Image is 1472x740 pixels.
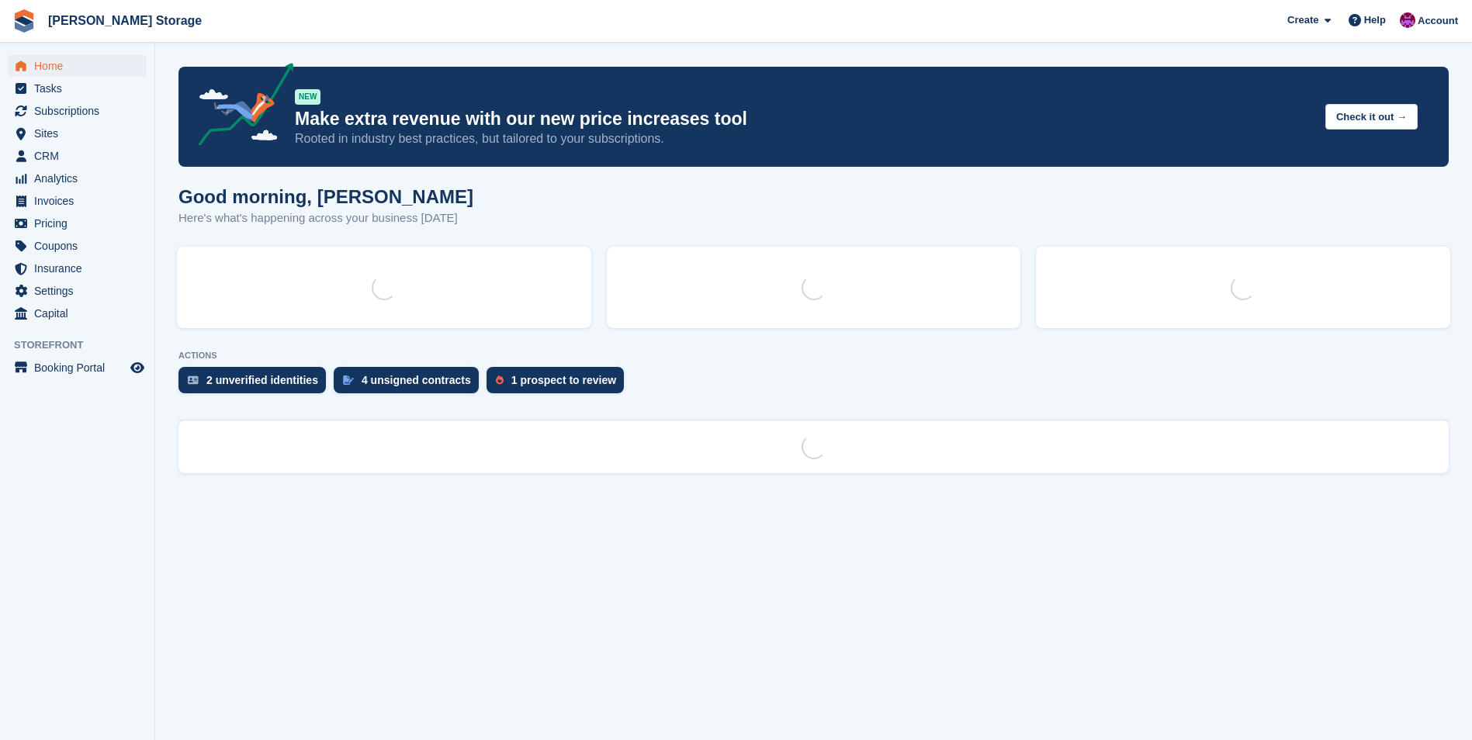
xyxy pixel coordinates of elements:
[178,367,334,401] a: 2 unverified identities
[34,357,127,379] span: Booking Portal
[178,186,473,207] h1: Good morning, [PERSON_NAME]
[34,280,127,302] span: Settings
[8,55,147,77] a: menu
[178,351,1449,361] p: ACTIONS
[295,89,320,105] div: NEW
[334,367,487,401] a: 4 unsigned contracts
[1325,104,1418,130] button: Check it out →
[8,100,147,122] a: menu
[34,258,127,279] span: Insurance
[12,9,36,33] img: stora-icon-8386f47178a22dfd0bd8f6a31ec36ba5ce8667c1dd55bd0f319d3a0aa187defe.svg
[487,367,632,401] a: 1 prospect to review
[8,123,147,144] a: menu
[34,145,127,167] span: CRM
[1364,12,1386,28] span: Help
[34,100,127,122] span: Subscriptions
[295,108,1313,130] p: Make extra revenue with our new price increases tool
[178,209,473,227] p: Here's what's happening across your business [DATE]
[8,357,147,379] a: menu
[185,63,294,151] img: price-adjustments-announcement-icon-8257ccfd72463d97f412b2fc003d46551f7dbcb40ab6d574587a9cd5c0d94...
[8,280,147,302] a: menu
[295,130,1313,147] p: Rooted in industry best practices, but tailored to your subscriptions.
[206,374,318,386] div: 2 unverified identities
[8,78,147,99] a: menu
[511,374,616,386] div: 1 prospect to review
[8,190,147,212] a: menu
[34,168,127,189] span: Analytics
[34,55,127,77] span: Home
[8,145,147,167] a: menu
[34,190,127,212] span: Invoices
[34,78,127,99] span: Tasks
[8,168,147,189] a: menu
[34,213,127,234] span: Pricing
[34,303,127,324] span: Capital
[362,374,471,386] div: 4 unsigned contracts
[1418,13,1458,29] span: Account
[8,303,147,324] a: menu
[8,213,147,234] a: menu
[128,358,147,377] a: Preview store
[8,235,147,257] a: menu
[34,235,127,257] span: Coupons
[8,258,147,279] a: menu
[343,375,354,385] img: contract_signature_icon-13c848040528278c33f63329250d36e43548de30e8caae1d1a13099fd9432cc5.svg
[14,337,154,353] span: Storefront
[1287,12,1318,28] span: Create
[188,375,199,385] img: verify_identity-adf6edd0f0f0b5bbfe63781bf79b02c33cf7c696d77639b501bdc392416b5a36.svg
[34,123,127,144] span: Sites
[1400,12,1415,28] img: Audra Whitelaw
[42,8,208,33] a: [PERSON_NAME] Storage
[496,375,504,385] img: prospect-51fa495bee0391a8d652442698ab0144808aea92771e9ea1ae160a38d050c398.svg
